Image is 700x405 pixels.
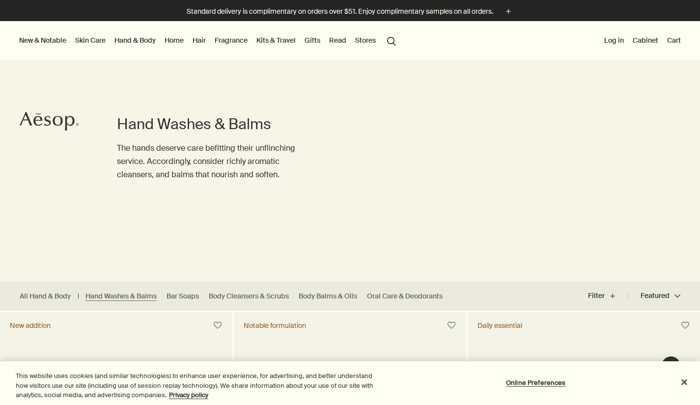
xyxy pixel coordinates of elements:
[602,21,683,60] nav: supplementary
[17,109,81,136] a: Aesop
[327,34,348,47] a: Read
[477,321,522,330] div: Daily essential
[167,292,199,301] a: Bar Soaps
[112,34,158,47] a: Hand & Body
[505,373,566,392] button: Online Preferences, Opens the preference center dialog
[673,371,695,393] button: Close
[73,34,108,47] a: Skin Care
[20,111,79,131] svg: Aesop
[602,34,626,47] button: Log in
[10,321,51,330] div: New addition
[163,34,186,47] a: Home
[187,6,514,17] button: Standard delivery is complimentary on orders over $51. Enjoy complimentary samples on all orders.
[20,292,71,301] a: All Hand & Body
[244,321,306,330] div: Notable formulation
[187,6,493,17] p: Standard delivery is complimentary on orders over $51. Enjoy complimentary samples on all orders.
[213,34,250,47] a: Fragrance
[85,292,157,301] a: Hand Washes & Balms
[117,114,311,134] h1: Hand Washes & Balms
[661,356,681,376] button: Live Assistance
[17,21,400,60] nav: primary
[117,141,311,182] p: The hands deserve care befitting their unflinching service. Accordingly, consider richly aromatic...
[303,34,322,47] a: Gifts
[383,31,400,50] button: Open search
[665,34,683,47] button: Cart
[443,317,460,334] button: Save to cabinet
[191,34,208,47] a: Hair
[209,317,226,334] button: Save to cabinet
[254,34,298,47] a: Kits & Travel
[353,34,378,47] button: Stores
[588,284,628,308] button: Filter
[676,317,694,334] button: Save to cabinet
[631,34,660,47] a: Cabinet
[628,284,680,308] button: Featured
[367,292,443,301] a: Oral Care & Deodorants
[17,34,68,47] button: New & Notable
[16,371,385,400] div: This website uses cookies (and similar technologies) to enhance user experience, for advertising,...
[299,292,357,301] a: Body Balms & Oils
[169,391,208,399] a: More information about your privacy, opens in a new tab
[209,292,289,301] a: Body Cleansers & Scrubs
